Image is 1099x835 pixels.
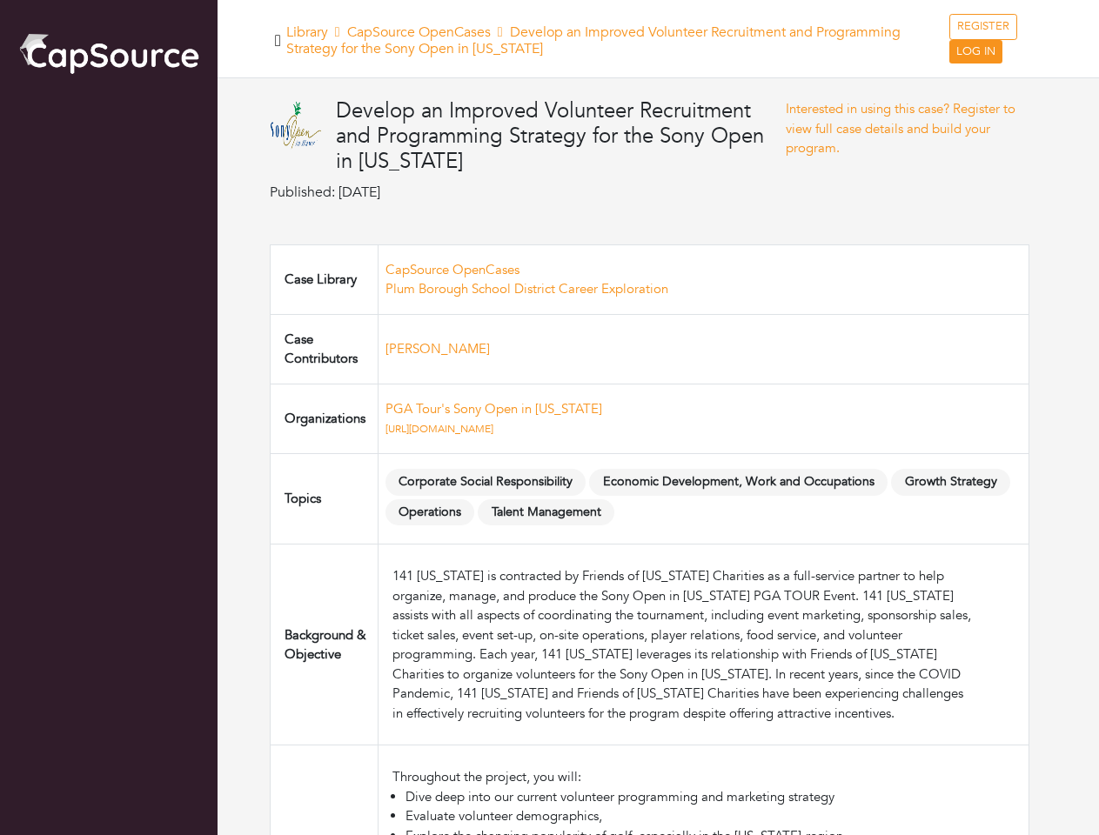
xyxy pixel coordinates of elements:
span: Operations [385,499,475,526]
div: Throughout the project, you will: [392,767,972,787]
div: 141 [US_STATE] is contracted by Friends of [US_STATE] Charities as a full-service partner to help... [392,566,972,723]
span: Corporate Social Responsibility [385,469,586,496]
a: CapSource OpenCases [385,261,519,278]
li: Dive deep into our current volunteer programming and marketing strategy [405,787,972,807]
h4: Develop an Improved Volunteer Recruitment and Programming Strategy for the Sony Open in [US_STATE] [336,99,786,174]
td: Topics [271,453,379,544]
td: Case Contributors [271,314,379,384]
h5: Library Develop an Improved Volunteer Recruitment and Programming Strategy for the Sony Open in [... [286,24,950,57]
a: [URL][DOMAIN_NAME] [385,422,493,436]
p: Published: [DATE] [270,182,786,203]
img: cap_logo.png [17,30,200,76]
a: PGA Tour's Sony Open in [US_STATE] [385,400,602,417]
span: Economic Development, Work and Occupations [589,469,888,496]
a: LOG IN [949,40,1002,64]
li: Evaluate volunteer demographics, [405,806,972,826]
td: Organizations [271,384,379,453]
span: Growth Strategy [891,469,1010,496]
td: Case Library [271,244,379,314]
a: [PERSON_NAME] [385,340,490,357]
a: Plum Borough School District Career Exploration [385,280,668,297]
td: Background & Objective [271,544,379,745]
a: Interested in using this case? Register to view full case details and build your program. [786,100,1015,157]
a: REGISTER [949,14,1017,40]
span: Talent Management [478,499,614,526]
img: Sony_Open_in_Hawaii.svg%20(1).png [270,99,322,151]
a: CapSource OpenCases [347,23,491,42]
